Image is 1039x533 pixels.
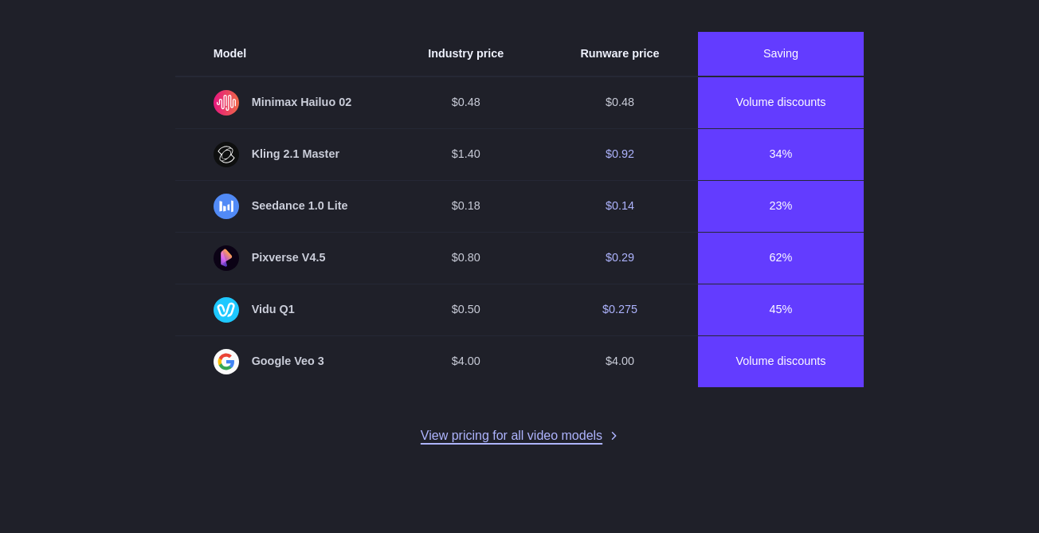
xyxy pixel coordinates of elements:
[214,90,352,116] span: Minimax Hailuo 02
[390,32,542,76] th: Industry price
[390,232,542,284] td: $0.80
[214,297,352,323] span: Vidu Q1
[214,194,352,219] span: Seedance 1.0 Lite
[542,335,697,387] td: $4.00
[390,128,542,180] td: $1.40
[698,232,865,284] td: 62%
[390,180,542,232] td: $0.18
[698,32,865,76] th: Saving
[736,355,826,367] a: Volume discounts
[390,284,542,335] td: $0.50
[698,128,865,180] td: 34%
[421,425,618,446] a: View pricing for all video models
[736,96,826,108] a: Volume discounts
[542,284,697,335] td: $0.275
[698,284,865,335] td: 45%
[542,128,697,180] td: $0.92
[214,142,352,167] span: Kling 2.1 Master
[214,349,352,374] span: Google Veo 3
[214,245,352,271] span: Pixverse V4.5
[390,335,542,387] td: $4.00
[542,232,697,284] td: $0.29
[390,76,542,129] td: $0.48
[542,32,697,76] th: Runware price
[542,76,697,129] td: $0.48
[175,32,390,76] th: Model
[698,180,865,232] td: 23%
[542,180,697,232] td: $0.14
